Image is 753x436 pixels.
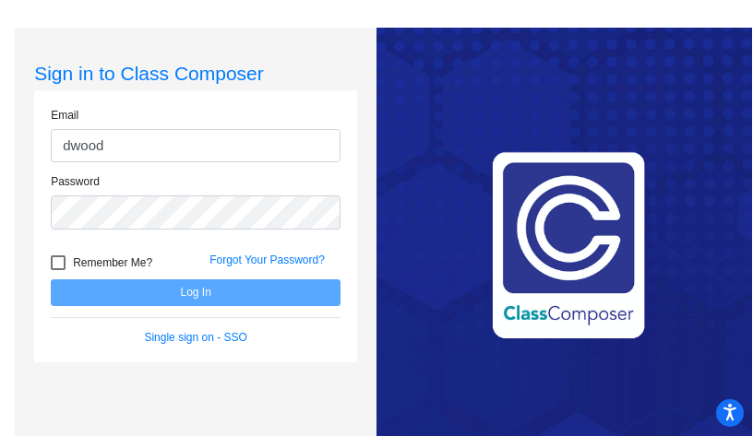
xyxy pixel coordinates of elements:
[209,253,325,266] a: Forgot Your Password?
[144,331,246,344] a: Single sign on - SSO
[34,62,357,85] h3: Sign in to Class Composer
[73,252,152,274] span: Remember Me?
[51,107,78,124] label: Email
[51,279,341,306] button: Log In
[51,173,100,190] label: Password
